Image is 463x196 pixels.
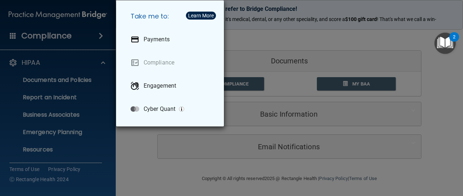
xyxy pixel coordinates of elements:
[188,13,214,18] div: Learn More
[186,12,216,20] button: Learn More
[144,82,176,89] p: Engagement
[434,33,456,54] button: Open Resource Center, 2 new notifications
[144,36,170,43] p: Payments
[144,105,175,113] p: Cyber Quant
[125,53,218,73] a: Compliance
[125,76,218,96] a: Engagement
[453,37,455,46] div: 2
[125,99,218,119] a: Cyber Quant
[125,6,218,26] h5: Take me to:
[125,29,218,50] a: Payments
